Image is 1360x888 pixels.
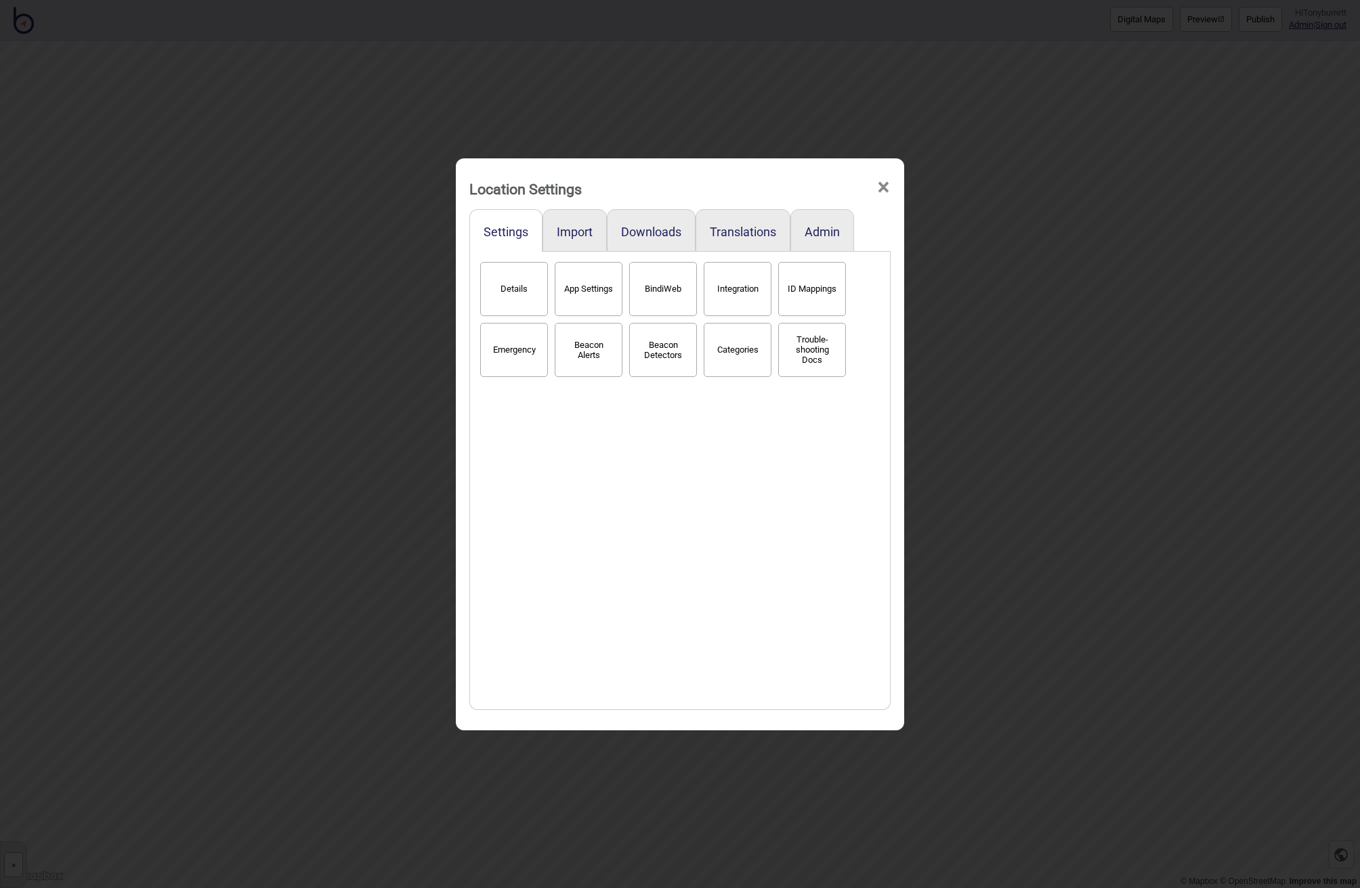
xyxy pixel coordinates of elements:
[484,225,528,239] button: Settings
[704,323,771,377] button: Categories
[557,225,593,239] button: Import
[480,262,548,316] button: Details
[778,262,846,316] button: ID Mappings
[621,225,681,239] button: Downloads
[710,225,776,239] button: Translations
[555,323,622,377] button: Beacon Alerts
[876,165,891,210] span: ×
[700,341,775,355] a: Categories
[629,262,697,316] button: BindiWeb
[775,341,849,355] a: Trouble-shooting Docs
[555,262,622,316] button: App Settings
[480,323,548,377] button: Emergency
[469,175,582,204] div: Location Settings
[778,323,846,377] button: Trouble-shooting Docs
[704,262,771,316] button: Integration
[805,225,840,239] button: Admin
[629,323,697,377] button: Beacon Detectors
